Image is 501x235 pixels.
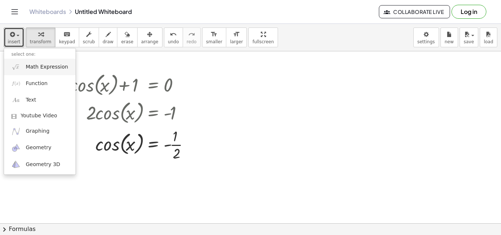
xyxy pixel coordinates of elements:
button: Toggle navigation [9,6,21,18]
button: load [480,27,497,47]
button: fullscreen [248,27,278,47]
button: keyboardkeypad [55,27,79,47]
button: erase [117,27,137,47]
span: settings [417,39,435,44]
span: Math Expression [26,63,68,71]
button: Collaborate Live [379,5,450,18]
img: ggb-3d.svg [11,160,21,169]
button: scrub [79,27,99,47]
span: redo [187,39,197,44]
span: Text [26,96,36,104]
span: Geometry 3D [26,161,60,168]
i: keyboard [63,30,70,39]
a: Geometry [4,140,76,156]
span: transform [30,39,51,44]
a: Graphing [4,123,76,140]
span: draw [103,39,114,44]
button: transform [26,27,55,47]
a: Math Expression [4,59,76,75]
span: save [464,39,474,44]
a: Geometry 3D [4,156,76,173]
a: Text [4,92,76,109]
span: Function [26,80,48,87]
button: settings [413,27,439,47]
button: Log in [451,5,486,19]
span: fullscreen [252,39,274,44]
button: draw [99,27,118,47]
img: ggb-geometry.svg [11,143,21,153]
button: new [440,27,458,47]
img: Aa.png [11,96,21,105]
span: insert [8,39,20,44]
button: save [460,27,478,47]
span: keypad [59,39,75,44]
span: scrub [83,39,95,44]
span: undo [168,39,179,44]
img: ggb-graphing.svg [11,127,21,136]
button: format_sizesmaller [202,27,226,47]
span: load [484,39,493,44]
i: format_size [233,30,240,39]
span: arrange [141,39,158,44]
span: larger [230,39,243,44]
a: Youtube Video [4,109,76,123]
a: Whiteboards [29,8,66,15]
span: smaller [206,39,222,44]
img: f_x.png [11,79,21,88]
button: arrange [137,27,162,47]
button: format_sizelarger [226,27,247,47]
button: insert [4,27,24,47]
i: redo [188,30,195,39]
button: undoundo [164,27,183,47]
button: redoredo [183,27,201,47]
li: select one: [4,50,76,59]
span: new [445,39,454,44]
a: Function [4,75,76,92]
i: undo [170,30,177,39]
span: Geometry [26,144,51,151]
i: format_size [211,30,217,39]
span: Graphing [26,128,50,135]
span: Youtube Video [21,112,57,120]
span: erase [121,39,133,44]
img: sqrt_x.png [11,62,21,71]
span: Collaborate Live [385,8,444,15]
